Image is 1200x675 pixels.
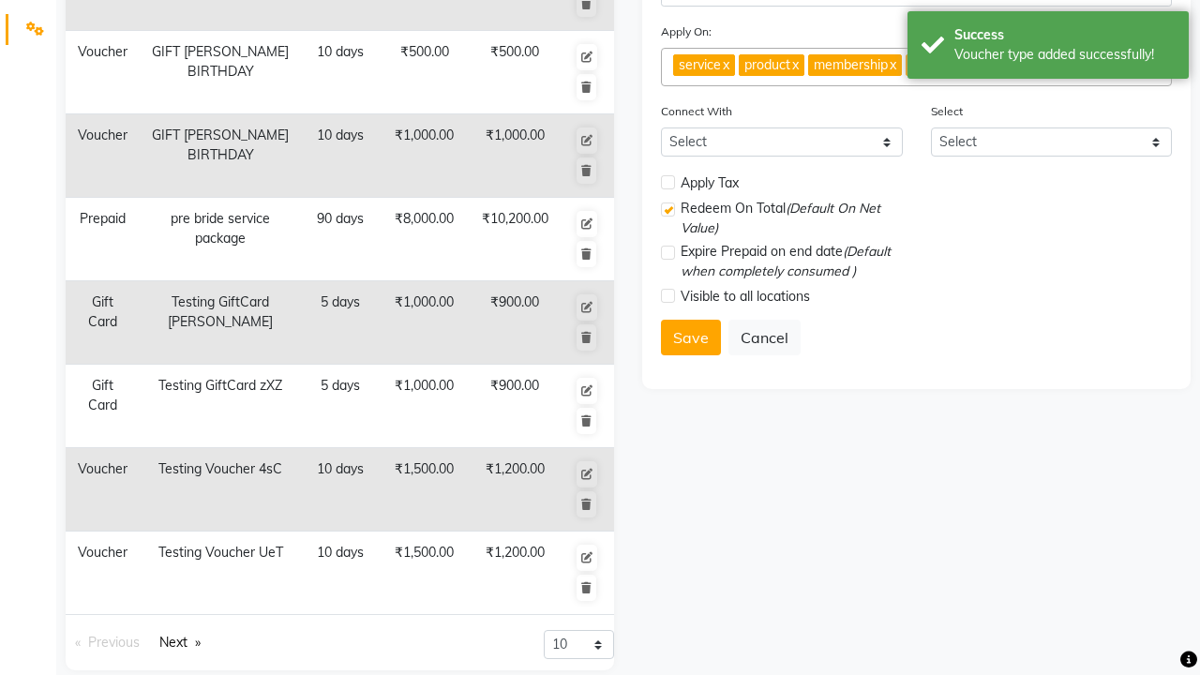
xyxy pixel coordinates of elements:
td: ₹10,200.00 [471,198,560,281]
a: x [888,56,896,73]
td: Voucher [66,532,140,615]
td: 10 days [302,31,379,114]
span: service [679,56,721,73]
td: ₹1,000.00 [471,114,560,198]
td: ₹900.00 [471,365,560,448]
td: Testing Voucher UeT [140,532,302,615]
a: x [790,56,799,73]
td: Voucher [66,448,140,532]
td: Prepaid [66,198,140,281]
td: Gift Card [66,365,140,448]
td: GIFT [PERSON_NAME] BIRTHDAY [140,31,302,114]
td: Testing GiftCard [PERSON_NAME] [140,281,302,365]
td: 10 days [302,114,379,198]
label: Connect With [661,103,732,120]
button: Save [661,320,721,355]
td: 5 days [302,365,379,448]
td: ₹1,500.00 [379,532,471,615]
td: 90 days [302,198,379,281]
span: Expire Prepaid on end date [681,242,903,281]
span: product [744,56,790,73]
td: Testing GiftCard zXZ [140,365,302,448]
a: x [721,56,729,73]
td: ₹900.00 [471,281,560,365]
div: Voucher type added successfully! [954,45,1175,65]
span: Redeem On Total [681,199,903,238]
a: Next [150,630,210,655]
td: ₹1,000.00 [379,114,471,198]
td: ₹1,000.00 [379,365,471,448]
td: Voucher [66,31,140,114]
td: Voucher [66,114,140,198]
td: GIFT [PERSON_NAME] BIRTHDAY [140,114,302,198]
nav: Pagination [66,630,326,655]
td: ₹500.00 [379,31,471,114]
span: Visible to all locations [681,287,810,307]
span: Apply Tax [681,173,739,193]
td: pre bride service package [140,198,302,281]
label: Apply On: [661,23,712,40]
td: ₹1,200.00 [471,448,560,532]
td: ₹1,500.00 [379,448,471,532]
td: ₹1,200.00 [471,532,560,615]
td: 5 days [302,281,379,365]
td: Gift Card [66,281,140,365]
td: ₹1,000.00 [379,281,471,365]
td: 10 days [302,448,379,532]
label: Select [931,103,963,120]
td: 10 days [302,532,379,615]
button: Cancel [728,320,801,355]
td: Testing Voucher 4sC [140,448,302,532]
td: ₹500.00 [471,31,560,114]
span: membership [814,56,888,73]
td: ₹8,000.00 [379,198,471,281]
div: Success [954,25,1175,45]
span: Previous [88,634,140,651]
